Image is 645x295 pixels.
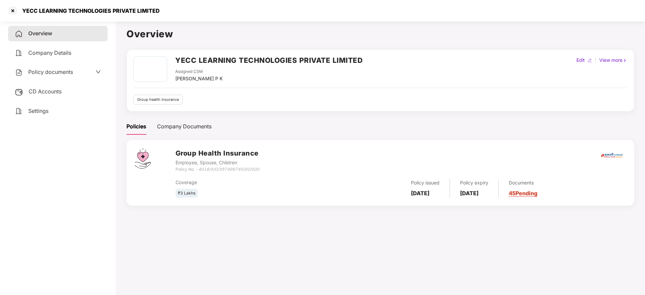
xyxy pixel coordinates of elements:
[411,179,440,186] div: Policy issued
[157,122,212,131] div: Company Documents
[175,69,223,75] div: Assigned CSM
[460,179,488,186] div: Policy expiry
[18,7,160,14] div: YECC LEARNING TECHNOLOGIES PRIVATE LIMITED
[135,148,151,169] img: svg+xml;base64,PHN2ZyB4bWxucz0iaHR0cDovL3d3dy53My5vcmcvMjAwMC9zdmciIHdpZHRoPSI0Ny43MTQiIGhlaWdodD...
[509,179,537,186] div: Documents
[15,30,23,38] img: svg+xml;base64,PHN2ZyB4bWxucz0iaHR0cDovL3d3dy53My5vcmcvMjAwMC9zdmciIHdpZHRoPSIyNCIgaGVpZ2h0PSIyNC...
[176,166,259,173] div: Policy No. -
[96,69,101,75] span: down
[622,58,627,63] img: rightIcon
[587,58,592,63] img: editIcon
[126,27,634,41] h1: Overview
[28,69,73,75] span: Policy documents
[28,108,48,114] span: Settings
[15,69,23,77] img: svg+xml;base64,PHN2ZyB4bWxucz0iaHR0cDovL3d3dy53My5vcmcvMjAwMC9zdmciIHdpZHRoPSIyNCIgaGVpZ2h0PSIyNC...
[126,122,146,131] div: Policies
[15,88,23,96] img: svg+xml;base64,PHN2ZyB3aWR0aD0iMjUiIGhlaWdodD0iMjQiIHZpZXdCb3g9IjAgMCAyNSAyNCIgZmlsbD0ibm9uZSIgeG...
[15,49,23,57] img: svg+xml;base64,PHN2ZyB4bWxucz0iaHR0cDovL3d3dy53My5vcmcvMjAwMC9zdmciIHdpZHRoPSIyNCIgaGVpZ2h0PSIyNC...
[509,190,537,197] a: 45 Pending
[176,179,326,186] div: Coverage
[594,56,598,64] div: |
[175,75,223,82] div: [PERSON_NAME] P K
[460,190,479,197] b: [DATE]
[15,107,23,115] img: svg+xml;base64,PHN2ZyB4bWxucz0iaHR0cDovL3d3dy53My5vcmcvMjAwMC9zdmciIHdpZHRoPSIyNCIgaGVpZ2h0PSIyNC...
[600,151,624,160] img: icici.png
[598,56,629,64] div: View more
[175,55,363,66] h2: YECC LEARNING TECHNOLOGIES PRIVATE LIMITED
[28,49,71,56] span: Company Details
[134,95,183,104] div: Group health insurance
[575,56,586,64] div: Edit
[29,88,62,95] span: CD Accounts
[176,159,259,166] div: Employee, Spouse, Children
[28,30,52,37] span: Overview
[198,167,259,172] i: 4016/X/O/397498745/00/000
[176,189,198,198] div: ₹3 Lakhs
[176,148,259,159] h3: Group Health Insurance
[411,190,429,197] b: [DATE]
